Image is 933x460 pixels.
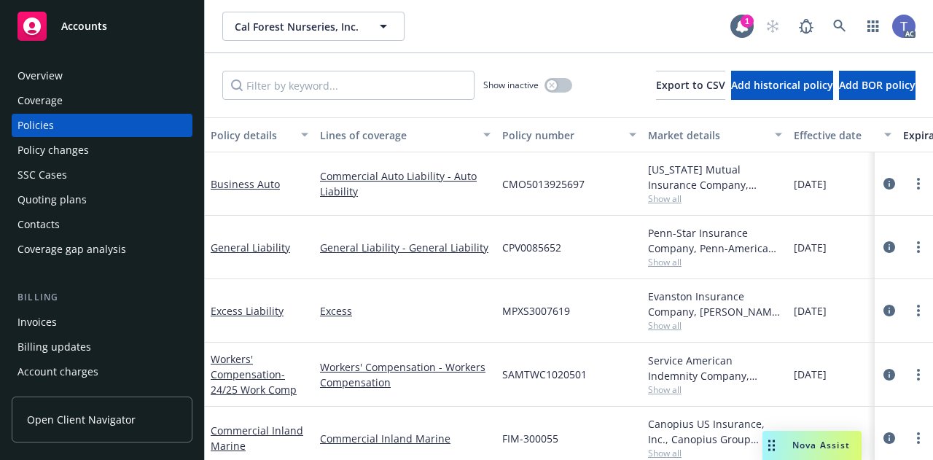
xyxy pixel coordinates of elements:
[792,12,821,41] a: Report a Bug
[222,12,405,41] button: Cal Forest Nurseries, Inc.
[792,439,850,451] span: Nova Assist
[320,303,491,319] a: Excess
[648,383,782,396] span: Show all
[910,302,927,319] a: more
[731,71,833,100] button: Add historical policy
[892,15,916,38] img: photo
[859,12,888,41] a: Switch app
[881,366,898,383] a: circleInformation
[648,128,766,143] div: Market details
[314,117,496,152] button: Lines of coverage
[12,6,192,47] a: Accounts
[235,19,361,34] span: Cal Forest Nurseries, Inc.
[881,429,898,447] a: circleInformation
[17,311,57,334] div: Invoices
[648,319,782,332] span: Show all
[222,71,475,100] input: Filter by keyword...
[794,128,875,143] div: Effective date
[12,89,192,112] a: Coverage
[17,114,54,137] div: Policies
[502,431,558,446] span: FIM-300055
[17,360,98,383] div: Account charges
[12,290,192,305] div: Billing
[320,168,491,199] a: Commercial Auto Liability - Auto Liability
[483,79,539,91] span: Show inactive
[12,188,192,211] a: Quoting plans
[502,176,585,192] span: CMO5013925697
[648,447,782,459] span: Show all
[648,289,782,319] div: Evanston Insurance Company, [PERSON_NAME] Insurance, Amwins
[794,367,827,382] span: [DATE]
[794,240,827,255] span: [DATE]
[27,412,136,427] span: Open Client Navigator
[12,163,192,187] a: SSC Cases
[17,238,126,261] div: Coverage gap analysis
[656,71,725,100] button: Export to CSV
[762,431,862,460] button: Nova Assist
[12,360,192,383] a: Account charges
[211,304,284,318] a: Excess Liability
[320,359,491,390] a: Workers' Compensation - Workers Compensation
[17,335,91,359] div: Billing updates
[502,303,570,319] span: MPXS3007619
[12,213,192,236] a: Contacts
[910,429,927,447] a: more
[502,240,561,255] span: CPV0085652
[211,352,297,397] a: Workers' Compensation
[17,188,87,211] div: Quoting plans
[12,335,192,359] a: Billing updates
[211,128,292,143] div: Policy details
[881,302,898,319] a: circleInformation
[910,366,927,383] a: more
[794,176,827,192] span: [DATE]
[642,117,788,152] button: Market details
[320,431,491,446] a: Commercial Inland Marine
[502,128,620,143] div: Policy number
[731,78,833,92] span: Add historical policy
[211,424,303,453] a: Commercial Inland Marine
[12,311,192,334] a: Invoices
[648,256,782,268] span: Show all
[12,114,192,137] a: Policies
[762,431,781,460] div: Drag to move
[320,128,475,143] div: Lines of coverage
[648,225,782,256] div: Penn-Star Insurance Company, Penn-America Group, Amwins
[656,78,725,92] span: Export to CSV
[496,117,642,152] button: Policy number
[839,78,916,92] span: Add BOR policy
[12,139,192,162] a: Policy changes
[741,15,754,28] div: 1
[825,12,854,41] a: Search
[910,175,927,192] a: more
[881,238,898,256] a: circleInformation
[17,163,67,187] div: SSC Cases
[211,241,290,254] a: General Liability
[205,117,314,152] button: Policy details
[648,192,782,205] span: Show all
[910,238,927,256] a: more
[794,303,827,319] span: [DATE]
[502,367,587,382] span: SAMTWC1020501
[320,240,491,255] a: General Liability - General Liability
[839,71,916,100] button: Add BOR policy
[648,353,782,383] div: Service American Indemnity Company, Service American Indemnity Company, Method Insurance Services
[788,117,897,152] button: Effective date
[17,89,63,112] div: Coverage
[17,139,89,162] div: Policy changes
[17,64,63,87] div: Overview
[881,175,898,192] a: circleInformation
[211,177,280,191] a: Business Auto
[758,12,787,41] a: Start snowing
[648,162,782,192] div: [US_STATE] Mutual Insurance Company, [US_STATE] Mutual Insurance
[12,64,192,87] a: Overview
[61,20,107,32] span: Accounts
[12,238,192,261] a: Coverage gap analysis
[17,213,60,236] div: Contacts
[648,416,782,447] div: Canopius US Insurance, Inc., Canopius Group Limited, Amwins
